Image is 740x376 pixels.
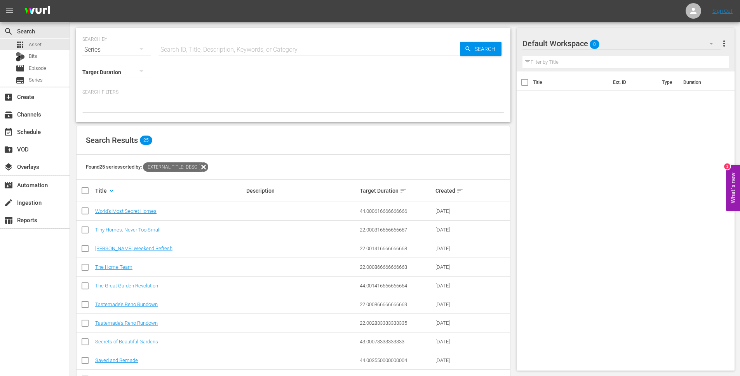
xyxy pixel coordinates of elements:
[435,227,471,233] div: [DATE]
[435,264,471,270] div: [DATE]
[726,165,740,211] button: Open Feedback Widget
[246,188,357,194] div: Description
[679,71,725,93] th: Duration
[143,162,199,172] span: External Title: desc
[16,40,25,49] span: Asset
[95,208,157,214] a: World's Most Secret Homes
[435,283,471,289] div: [DATE]
[29,76,43,84] span: Series
[4,127,13,137] span: Schedule
[719,34,729,53] button: more_vert
[4,162,13,172] span: Overlays
[435,320,471,326] div: [DATE]
[360,186,433,195] div: Target Duration
[435,208,471,214] div: [DATE]
[29,64,46,72] span: Episode
[4,110,13,119] span: Channels
[712,8,733,14] a: Sign Out
[435,245,471,251] div: [DATE]
[724,164,730,170] div: 2
[82,89,504,96] p: Search Filters:
[95,186,244,195] div: Title
[95,283,158,289] a: The Great Garden Revolution
[95,320,158,326] a: Tastemade's Reno Rundown
[16,76,25,85] span: Series
[4,27,13,36] span: Search
[29,52,37,60] span: Bits
[4,92,13,102] span: Create
[29,41,42,49] span: Asset
[360,208,433,214] div: 44.000616666666666
[522,33,721,54] div: Default Workspace
[360,320,433,326] div: 22.002833333333335
[360,357,433,363] div: 44.003550000000004
[719,39,729,48] span: more_vert
[140,136,152,145] span: 25
[4,181,13,190] span: Automation
[608,71,658,93] th: Ext. ID
[472,42,501,56] span: Search
[82,39,151,61] div: Series
[456,187,463,194] span: sort
[16,64,25,73] span: Episode
[533,71,608,93] th: Title
[5,6,14,16] span: menu
[4,145,13,154] span: VOD
[460,42,501,56] button: Search
[95,357,138,363] a: Saved and Remade
[360,283,433,289] div: 44.001416666666664
[95,245,172,251] a: [PERSON_NAME] Weekend Refresh
[19,2,56,20] img: ans4CAIJ8jUAAAAAAAAAAAAAAAAAAAAAAAAgQb4GAAAAAAAAAAAAAAAAAAAAAAAAJMjXAAAAAAAAAAAAAAAAAAAAAAAAgAT5G...
[360,264,433,270] div: 22.000866666666663
[435,339,471,345] div: [DATE]
[4,216,13,225] span: Reports
[95,227,160,233] a: Tiny Homes: Never Too Small
[360,245,433,251] div: 22.001416666666668
[108,187,115,194] span: keyboard_arrow_down
[400,187,407,194] span: sort
[4,198,13,207] span: Ingestion
[435,301,471,307] div: [DATE]
[360,227,433,233] div: 22.000316666666667
[360,339,433,345] div: 43.00073333333333
[360,301,433,307] div: 22.000866666666663
[95,301,158,307] a: Tastemade's Reno Rundown
[86,164,208,170] span: Found 25 series sorted by:
[435,186,471,195] div: Created
[590,36,599,52] span: 0
[86,136,138,145] span: Search Results
[657,71,679,93] th: Type
[95,339,158,345] a: Secrets of Beautiful Gardens
[95,264,132,270] a: The Home Team
[435,357,471,363] div: [DATE]
[16,52,25,61] div: Bits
